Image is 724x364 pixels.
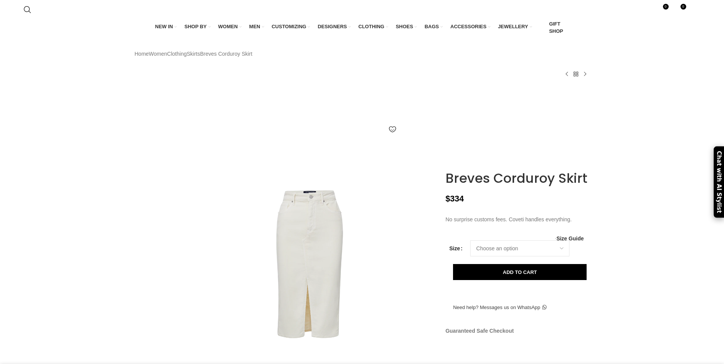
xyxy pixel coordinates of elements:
a: ACCESSORIES [450,19,490,35]
a: DESIGNERS [318,19,351,35]
nav: Breadcrumb [135,50,253,58]
span: GIFT SHOP [549,21,569,34]
a: CLOTHING [358,19,388,35]
img: Veronica Beard [445,132,480,167]
strong: Guaranteed Safe Checkout [445,328,514,334]
span: CLOTHING [358,23,384,30]
a: BAGS [424,19,443,35]
p: No surprise customs fees. Coveti handles everything. [445,215,589,224]
span: 0 [680,4,686,10]
span: SHOES [396,23,413,30]
img: GiftBag [540,24,547,31]
a: Need help? Messages us on WhatsApp [445,299,554,315]
span: SHOP BY [184,23,206,30]
a: 0 [671,2,687,17]
span: $ [445,194,450,203]
div: Main navigation [20,19,704,36]
a: Clothing [167,50,187,58]
img: Veronica Beard Clothing [133,234,179,279]
span: JEWELLERY [498,23,528,30]
a: WOMEN [218,19,242,35]
h1: Breves Corduroy Skirt [445,171,589,186]
img: Veronica Beard Skirts [133,138,179,182]
img: Breves Corduroy Skirt [133,283,179,327]
span: DESIGNERS [318,23,347,30]
a: Search [20,2,35,17]
a: 0 [653,2,669,17]
a: SHOP BY [184,19,210,35]
a: MEN [249,19,264,35]
a: CUSTOMIZING [272,19,310,35]
label: Size [449,244,463,253]
a: SHOES [396,19,417,35]
a: Previous product [562,69,571,79]
span: NEW IN [155,23,173,30]
img: Veronica Beard [133,186,179,231]
button: Add to cart [453,264,587,280]
a: GIFT SHOP [540,19,569,36]
a: Skirts [187,50,200,58]
a: NEW IN [155,19,177,35]
div: My Wishlist [671,2,687,17]
span: ACCESSORIES [450,23,487,30]
span: BAGS [424,23,439,30]
a: Women [149,50,167,58]
span: CUSTOMIZING [272,23,306,30]
a: Home [135,50,149,58]
span: Breves Corduroy Skirt [200,50,252,58]
span: 0 [663,4,669,10]
bdi: 334 [445,194,464,203]
img: guaranteed-safe-checkout-bordered.j [445,339,578,350]
span: MEN [249,23,260,30]
a: Next product [580,69,590,79]
a: JEWELLERY [498,19,532,35]
span: WOMEN [218,23,238,30]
